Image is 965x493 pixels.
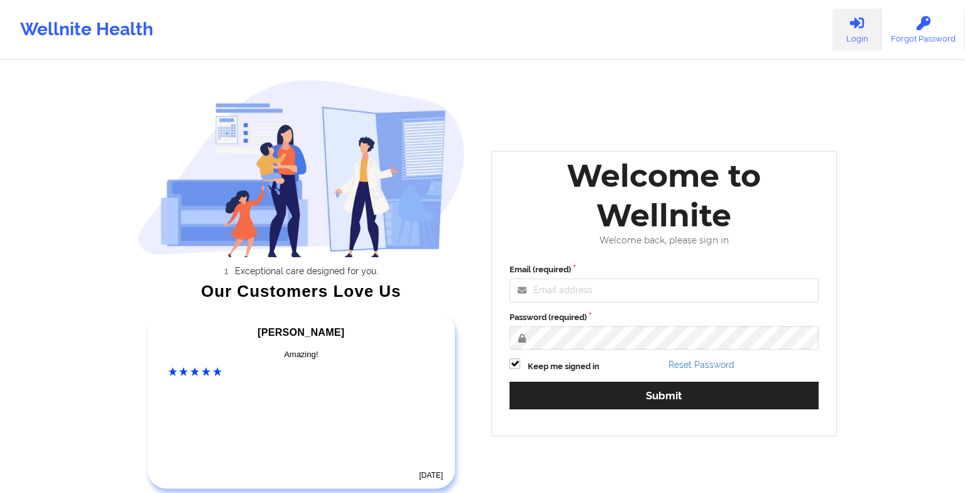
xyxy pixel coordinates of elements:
[510,382,819,409] button: Submit
[668,360,734,370] a: Reset Password
[832,9,881,50] a: Login
[419,471,443,480] time: [DATE]
[528,360,599,373] label: Keep me signed in
[501,156,827,235] div: Welcome to Wellnite
[501,235,827,246] div: Welcome back, please sign in
[510,279,819,302] input: Email address
[138,79,466,257] img: wellnite-auth-hero_200.c722682e.png
[168,348,435,361] div: Amazing!
[148,266,465,276] li: Exceptional care designed for you.
[258,327,344,338] span: [PERSON_NAME]
[510,311,819,324] label: Password (required)
[510,263,819,276] label: Email (required)
[138,285,466,297] div: Our Customers Love Us
[881,9,965,50] a: Forgot Password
